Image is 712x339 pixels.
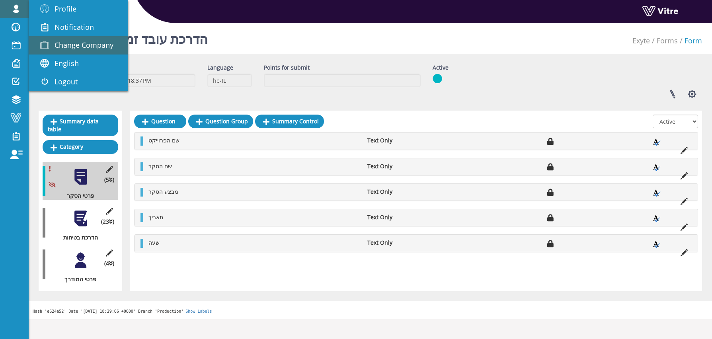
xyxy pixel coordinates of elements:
li: Text Only [363,239,445,247]
img: yes [433,74,442,84]
label: Active [433,64,449,72]
span: מבצע הסקר [148,188,178,195]
a: Summary data table [43,115,118,136]
label: Points for submit [264,64,310,72]
span: Notification [55,22,94,32]
span: Change Company [55,40,113,50]
a: Exyte [632,36,650,45]
span: (5 ) [104,176,114,184]
li: Text Only [363,188,445,196]
a: Category [43,140,118,154]
span: English [55,58,79,68]
a: English [29,55,128,73]
span: Profile [55,4,76,14]
span: תאריך [148,213,163,221]
span: שעה [148,239,160,246]
a: Change Company [29,36,128,55]
a: Question Group [188,115,253,128]
a: Logout [29,73,128,91]
a: Forms [657,36,678,45]
div: פרטי המודרך [43,275,112,283]
li: Text Only [363,213,445,221]
a: Summary Control [255,115,324,128]
li: Text Only [363,162,445,170]
div: הדרכת בטיחות [43,234,112,242]
div: פרטי הסקר [43,192,112,200]
label: Language [207,64,233,72]
span: שם הפרוייקט [148,136,179,144]
span: Logout [55,77,78,86]
span: (4 ) [104,259,114,267]
li: Form [678,36,702,46]
li: Text Only [363,136,445,144]
a: Show Labels [185,309,212,314]
a: Question [134,115,186,128]
span: Hash 'e624a52' Date '[DATE] 18:29:06 +0000' Branch 'Production' [33,309,183,314]
a: Notification [29,18,128,37]
span: שם הסקר [148,162,172,170]
span: (23 ) [101,218,114,226]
